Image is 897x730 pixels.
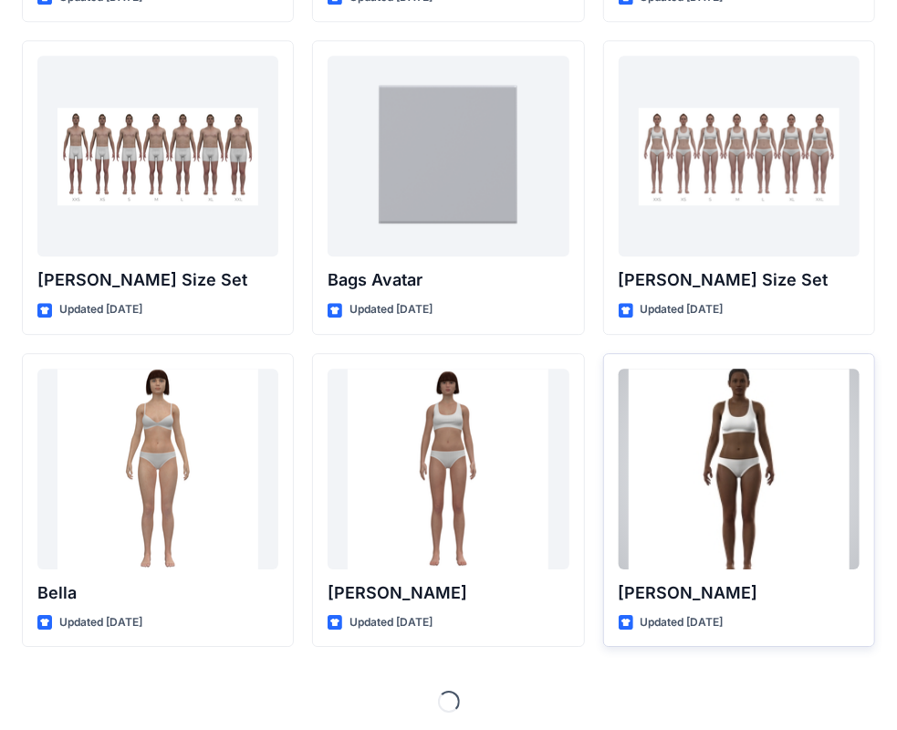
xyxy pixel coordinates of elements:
[619,580,860,606] p: [PERSON_NAME]
[619,56,860,256] a: Olivia Size Set
[349,300,433,319] p: Updated [DATE]
[37,56,278,256] a: Oliver Size Set
[328,56,568,256] a: Bags Avatar
[328,369,568,569] a: Emma
[328,580,568,606] p: [PERSON_NAME]
[349,613,433,632] p: Updated [DATE]
[59,613,142,632] p: Updated [DATE]
[37,580,278,606] p: Bella
[59,300,142,319] p: Updated [DATE]
[641,300,724,319] p: Updated [DATE]
[641,613,724,632] p: Updated [DATE]
[328,267,568,293] p: Bags Avatar
[619,369,860,569] a: Gabrielle
[37,267,278,293] p: [PERSON_NAME] Size Set
[37,369,278,569] a: Bella
[619,267,860,293] p: [PERSON_NAME] Size Set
